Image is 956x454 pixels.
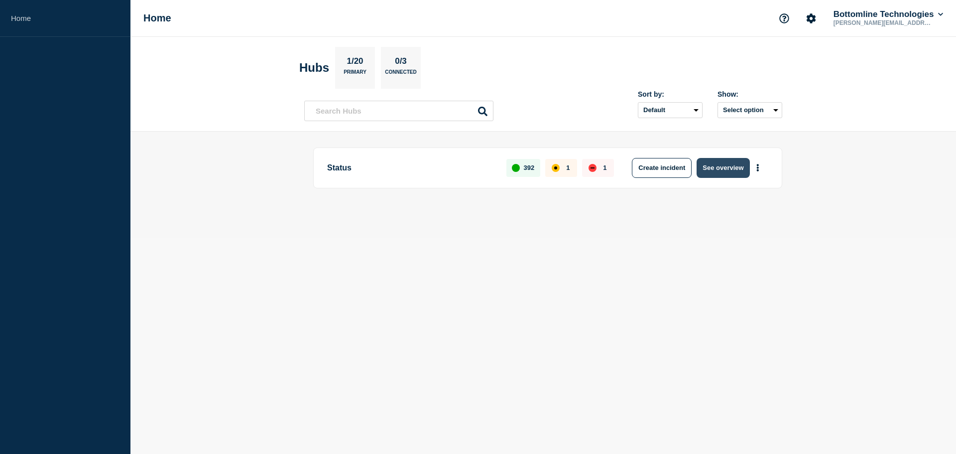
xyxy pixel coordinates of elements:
[589,164,597,172] div: down
[603,164,606,171] p: 1
[632,158,692,178] button: Create incident
[552,164,560,172] div: affected
[304,101,493,121] input: Search Hubs
[832,9,945,19] button: Bottomline Technologies
[751,158,764,177] button: More actions
[343,56,367,69] p: 1/20
[566,164,570,171] p: 1
[717,102,782,118] button: Select option
[801,8,822,29] button: Account settings
[344,69,366,80] p: Primary
[391,56,411,69] p: 0/3
[524,164,535,171] p: 392
[638,90,703,98] div: Sort by:
[327,158,495,178] p: Status
[512,164,520,172] div: up
[299,61,329,75] h2: Hubs
[143,12,171,24] h1: Home
[774,8,795,29] button: Support
[697,158,749,178] button: See overview
[385,69,416,80] p: Connected
[832,19,935,26] p: [PERSON_NAME][EMAIL_ADDRESS][DOMAIN_NAME]
[717,90,782,98] div: Show:
[638,102,703,118] select: Sort by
